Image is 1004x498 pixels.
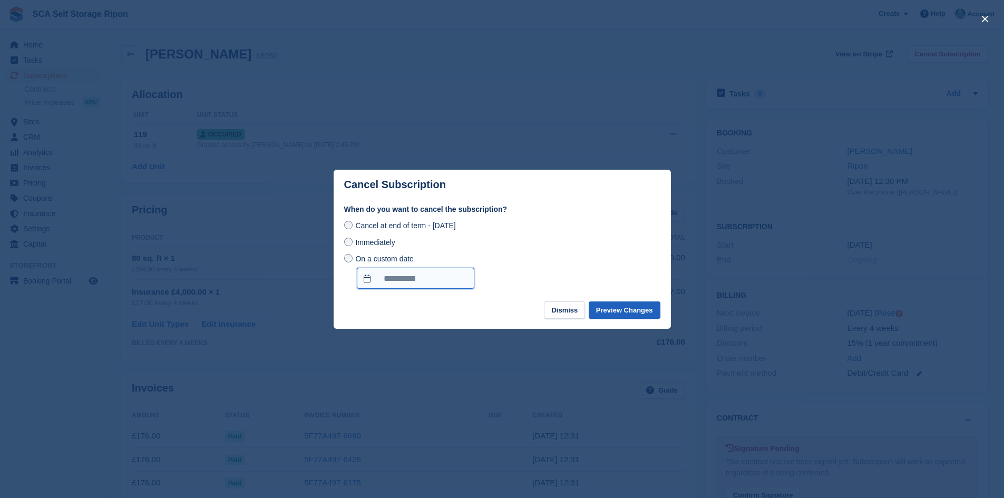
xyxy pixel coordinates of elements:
input: On a custom date [357,268,474,289]
input: On a custom date [344,254,353,262]
input: Cancel at end of term - [DATE] [344,221,353,229]
button: close [977,11,993,27]
button: Preview Changes [589,301,660,319]
button: Dismiss [544,301,585,319]
span: On a custom date [355,255,414,263]
label: When do you want to cancel the subscription? [344,204,660,215]
input: Immediately [344,238,353,246]
span: Immediately [355,238,395,247]
p: Cancel Subscription [344,179,446,191]
span: Cancel at end of term - [DATE] [355,221,455,230]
